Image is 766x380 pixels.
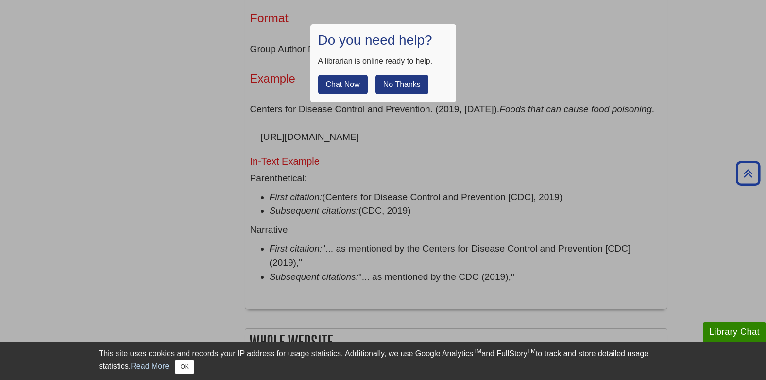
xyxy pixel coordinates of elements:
[375,75,428,94] button: No Thanks
[131,362,169,370] a: Read More
[175,360,194,374] button: Close
[528,348,536,355] sup: TM
[318,75,368,94] button: Chat Now
[318,55,448,67] div: A librarian is online ready to help.
[703,322,766,342] button: Library Chat
[473,348,481,355] sup: TM
[99,348,667,374] div: This site uses cookies and records your IP address for usage statistics. Additionally, we use Goo...
[318,32,448,49] h1: Do you need help?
